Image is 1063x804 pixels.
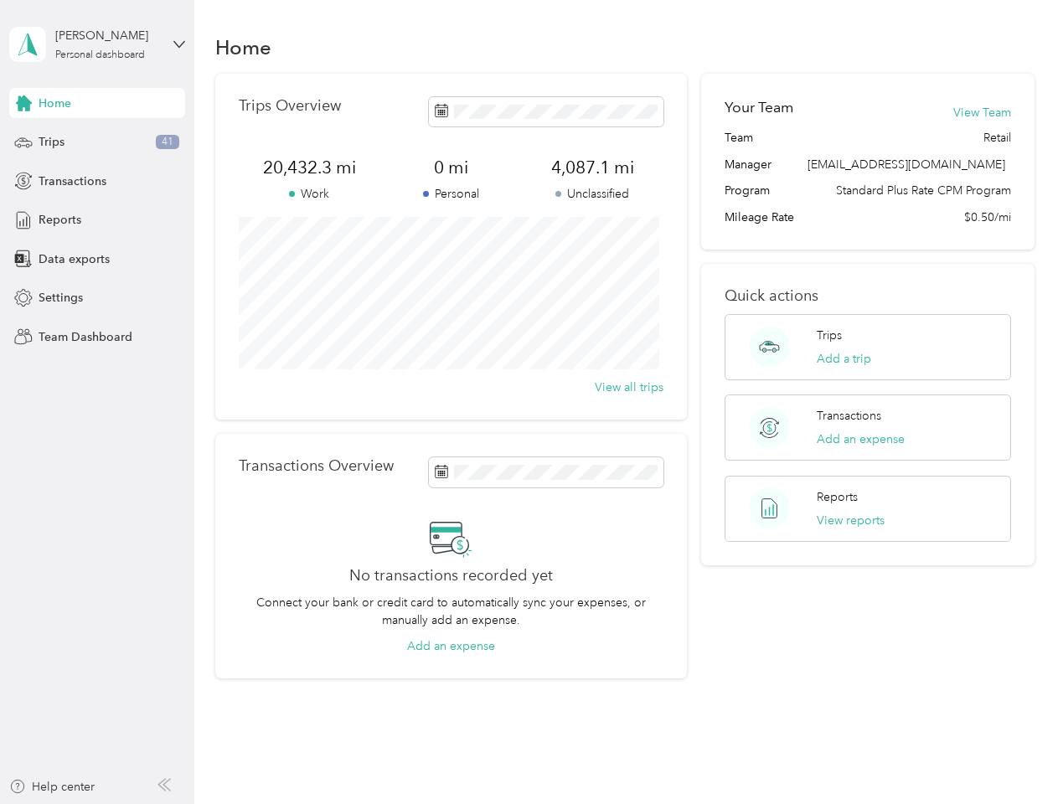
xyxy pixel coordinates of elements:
[983,129,1011,147] span: Retail
[725,129,753,147] span: Team
[9,778,95,796] button: Help center
[725,156,771,173] span: Manager
[39,133,65,151] span: Trips
[55,27,160,44] div: [PERSON_NAME]
[239,97,341,115] p: Trips Overview
[380,156,522,179] span: 0 mi
[725,182,770,199] span: Program
[817,350,871,368] button: Add a trip
[156,135,179,150] span: 41
[522,156,663,179] span: 4,087.1 mi
[39,250,110,268] span: Data exports
[969,710,1063,804] iframe: Everlance-gr Chat Button Frame
[836,182,1011,199] span: Standard Plus Rate CPM Program
[953,104,1011,121] button: View Team
[407,637,495,655] button: Add an expense
[817,407,881,425] p: Transactions
[39,328,132,346] span: Team Dashboard
[39,95,71,112] span: Home
[239,185,380,203] p: Work
[349,567,553,585] h2: No transactions recorded yet
[725,209,794,226] span: Mileage Rate
[380,185,522,203] p: Personal
[39,289,83,307] span: Settings
[39,211,81,229] span: Reports
[725,97,793,118] h2: Your Team
[55,50,145,60] div: Personal dashboard
[215,39,271,56] h1: Home
[817,327,842,344] p: Trips
[817,430,905,448] button: Add an expense
[239,457,394,475] p: Transactions Overview
[964,209,1011,226] span: $0.50/mi
[817,512,885,529] button: View reports
[817,488,858,506] p: Reports
[808,157,1005,172] span: [EMAIL_ADDRESS][DOMAIN_NAME]
[39,173,106,190] span: Transactions
[239,594,663,629] p: Connect your bank or credit card to automatically sync your expenses, or manually add an expense.
[522,185,663,203] p: Unclassified
[239,156,380,179] span: 20,432.3 mi
[595,379,663,396] button: View all trips
[725,287,1010,305] p: Quick actions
